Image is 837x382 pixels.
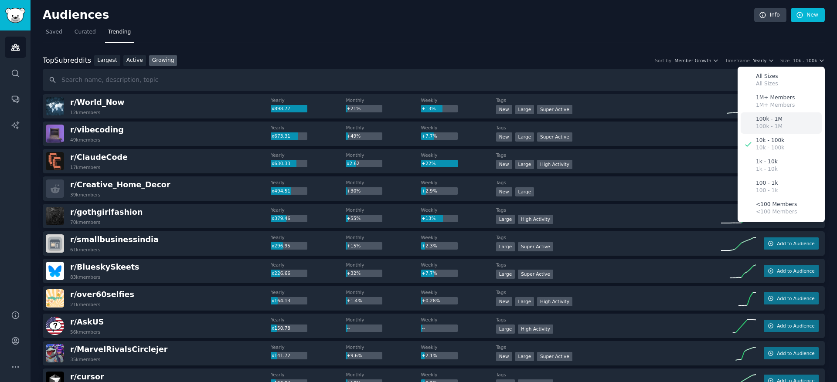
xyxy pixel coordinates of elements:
[753,57,774,64] button: Yearly
[496,234,721,240] dt: Tags
[347,133,361,139] span: +49%
[537,105,572,114] div: Super Active
[515,160,534,169] div: Large
[793,57,817,64] span: 10k - 100k
[272,188,290,193] span: x494.51
[108,28,131,36] span: Trending
[347,353,362,358] span: +9.6%
[655,57,671,64] div: Sort by
[346,289,421,295] dt: Monthly
[70,98,124,107] span: r/ World_Now
[43,69,825,91] input: Search name, description, topic
[496,187,512,196] div: New
[496,160,512,169] div: New
[272,133,290,139] span: x673.31
[46,317,64,335] img: AskUS
[70,274,100,280] div: 83k members
[46,289,64,308] img: over60selfies
[271,152,346,158] dt: Yearly
[43,55,91,66] div: Top Subreddits
[764,265,819,277] button: Add to Audience
[515,352,534,361] div: Large
[537,297,572,306] div: High Activity
[346,262,421,268] dt: Monthly
[43,8,754,22] h2: Audiences
[422,188,437,193] span: +2.9%
[422,133,437,139] span: +7.7%
[421,152,496,158] dt: Weekly
[421,179,496,186] dt: Weekly
[70,180,170,189] span: r/ Creative_Home_Decor
[537,132,572,142] div: Super Active
[346,152,421,158] dt: Monthly
[347,325,350,331] span: --
[725,57,750,64] div: Timeframe
[70,219,100,225] div: 70k members
[756,201,797,209] p: <100 Members
[347,216,361,221] span: +55%
[71,25,99,43] a: Curated
[70,345,167,354] span: r/ MarvelRivalsCirclejer
[46,28,62,36] span: Saved
[347,106,361,111] span: +21%
[756,94,795,102] p: 1M+ Members
[764,292,819,304] button: Add to Audience
[271,179,346,186] dt: Yearly
[780,57,790,64] div: Size
[422,243,437,248] span: +2.3%
[756,179,778,187] p: 100 - 1k
[422,106,436,111] span: +13%
[347,188,361,193] span: +30%
[496,179,721,186] dt: Tags
[496,242,515,251] div: Large
[347,161,360,166] span: x2.62
[756,187,778,195] p: 100 - 1k
[537,352,572,361] div: Super Active
[421,262,496,268] dt: Weekly
[421,344,496,350] dt: Weekly
[793,57,825,64] button: 10k - 100k
[496,262,721,268] dt: Tags
[271,262,346,268] dt: Yearly
[123,55,146,66] a: Active
[515,105,534,114] div: Large
[70,153,128,162] span: r/ ClaudeCode
[70,301,100,308] div: 21k members
[496,105,512,114] div: New
[271,317,346,323] dt: Yearly
[70,372,104,381] span: r/ cursor
[754,8,786,23] a: Info
[46,207,64,225] img: gothgirlfashion
[518,270,553,279] div: Super Active
[496,352,512,361] div: New
[791,8,825,23] a: New
[70,329,100,335] div: 56k members
[346,372,421,378] dt: Monthly
[70,192,100,198] div: 39k members
[421,289,496,295] dt: Weekly
[674,57,719,64] button: Member Growth
[70,290,134,299] span: r/ over60selfies
[46,234,64,253] img: smallbusinessindia
[756,208,797,216] p: <100 Members
[756,73,778,81] p: All Sizes
[764,347,819,359] button: Add to Audience
[70,263,139,271] span: r/ BlueskySkeets
[271,125,346,131] dt: Yearly
[756,123,783,131] p: 100k - 1M
[756,115,783,123] p: 100k - 1M
[421,317,496,323] dt: Weekly
[347,270,361,276] span: +32%
[46,262,64,280] img: BlueskySkeets
[753,57,766,64] span: Yearly
[496,207,721,213] dt: Tags
[496,325,515,334] div: Large
[70,318,104,326] span: r/ AskUS
[756,137,784,145] p: 10k - 100k
[496,97,721,103] dt: Tags
[346,179,421,186] dt: Monthly
[271,234,346,240] dt: Yearly
[537,160,572,169] div: High Activity
[272,106,290,111] span: x898.77
[346,344,421,350] dt: Monthly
